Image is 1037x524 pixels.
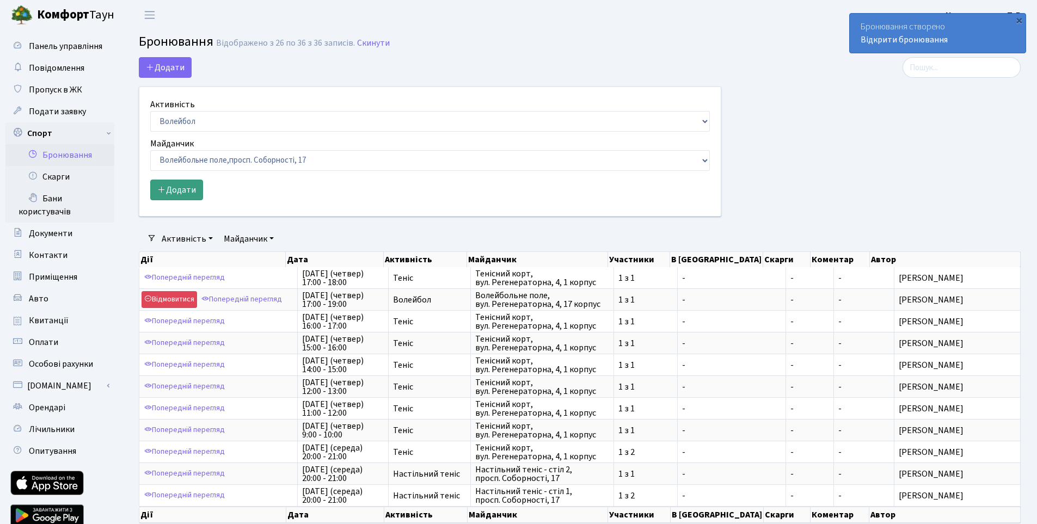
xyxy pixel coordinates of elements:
[682,361,781,369] span: -
[393,274,466,282] span: Теніс
[790,317,830,326] span: -
[903,57,1021,78] input: Пошук...
[682,383,781,391] span: -
[142,487,228,504] a: Попередній перегляд
[618,426,673,435] span: 1 з 1
[5,166,114,188] a: Скарги
[475,356,609,374] span: Тенісний корт, вул. Регенераторна, 4, 1 корпус
[899,448,1016,457] span: [PERSON_NAME]
[475,378,609,396] span: Тенісний корт, вул. Регенераторна, 4, 1 корпус
[618,295,673,304] span: 1 з 1
[764,507,811,523] th: Скарги
[136,6,163,24] button: Переключити навігацію
[219,230,278,248] a: Майданчик
[838,490,842,502] span: -
[682,274,781,282] span: -
[838,468,842,480] span: -
[29,293,48,305] span: Авто
[790,470,830,478] span: -
[393,361,466,369] span: Теніс
[302,487,384,504] span: [DATE] (середа) 20:00 - 21:00
[682,339,781,348] span: -
[357,38,390,48] a: Скинути
[142,443,228,460] a: Попередній перегляд
[142,356,228,373] a: Попередній перегляд
[899,339,1016,348] span: [PERSON_NAME]
[618,317,673,326] span: 1 з 1
[5,440,114,462] a: Опитування
[838,446,842,458] span: -
[5,79,114,101] a: Пропуск в ЖК
[393,339,466,348] span: Теніс
[790,361,830,369] span: -
[302,378,384,396] span: [DATE] (четвер) 12:00 - 13:00
[384,252,468,267] th: Активність
[302,335,384,352] span: [DATE] (четвер) 15:00 - 16:00
[393,404,466,413] span: Теніс
[475,313,609,330] span: Тенісний корт, вул. Регенераторна, 4, 1 корпус
[899,361,1016,369] span: [PERSON_NAME]
[302,422,384,439] span: [DATE] (четвер) 9:00 - 10:00
[302,269,384,287] span: [DATE] (четвер) 17:00 - 18:00
[29,445,76,457] span: Опитування
[5,288,114,310] a: Авто
[618,470,673,478] span: 1 з 1
[5,122,114,144] a: Спорт
[29,40,102,52] span: Панель управління
[302,443,384,461] span: [DATE] (середа) 20:00 - 21:00
[139,57,192,78] button: Додати
[37,6,114,24] span: Таун
[670,252,763,267] th: В [GEOGRAPHIC_DATA]
[5,188,114,223] a: Бани користувачів
[838,359,842,371] span: -
[763,252,811,267] th: Скарги
[5,57,114,79] a: Повідомлення
[142,422,228,439] a: Попередній перегляд
[393,295,466,304] span: Волейбол
[618,383,673,391] span: 1 з 1
[142,269,228,286] a: Попередній перегляд
[838,381,842,393] span: -
[142,291,197,308] a: Відмовитися
[790,404,830,413] span: -
[838,316,842,328] span: -
[142,313,228,330] a: Попередній перегляд
[475,443,609,461] span: Тенісний корт, вул. Регенераторна, 4, 1 корпус
[142,378,228,395] a: Попередній перегляд
[608,252,671,267] th: Участники
[811,252,869,267] th: Коментар
[682,404,781,413] span: -
[618,274,673,282] span: 1 з 1
[393,426,466,435] span: Теніс
[682,448,781,457] span: -
[5,353,114,375] a: Особові рахунки
[475,400,609,417] span: Тенісний корт, вул. Регенераторна, 4, 1 корпус
[899,426,1016,435] span: [PERSON_NAME]
[5,144,114,166] a: Бронювання
[11,4,33,26] img: logo.png
[139,252,286,267] th: Дії
[475,269,609,287] span: Тенісний корт, вул. Регенераторна, 4, 1 корпус
[393,383,466,391] span: Теніс
[838,403,842,415] span: -
[790,448,830,457] span: -
[838,294,842,306] span: -
[393,470,466,478] span: Настільний теніс
[811,507,869,523] th: Коментар
[475,335,609,352] span: Тенісний корт, вул. Регенераторна, 4, 1 корпус
[29,315,69,326] span: Квитанції
[142,335,228,352] a: Попередній перегляд
[5,244,114,266] a: Контакти
[946,9,1024,21] b: Каричковська Т. В.
[29,62,84,74] span: Повідомлення
[5,310,114,331] a: Квитанції
[790,274,830,282] span: -
[838,272,842,284] span: -
[790,383,830,391] span: -
[216,38,355,48] div: Відображено з 26 по 36 з 36 записів.
[899,470,1016,478] span: [PERSON_NAME]
[1014,15,1024,26] div: ×
[899,404,1016,413] span: [PERSON_NAME]
[142,400,228,417] a: Попередній перегляд
[5,101,114,122] a: Подати заявку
